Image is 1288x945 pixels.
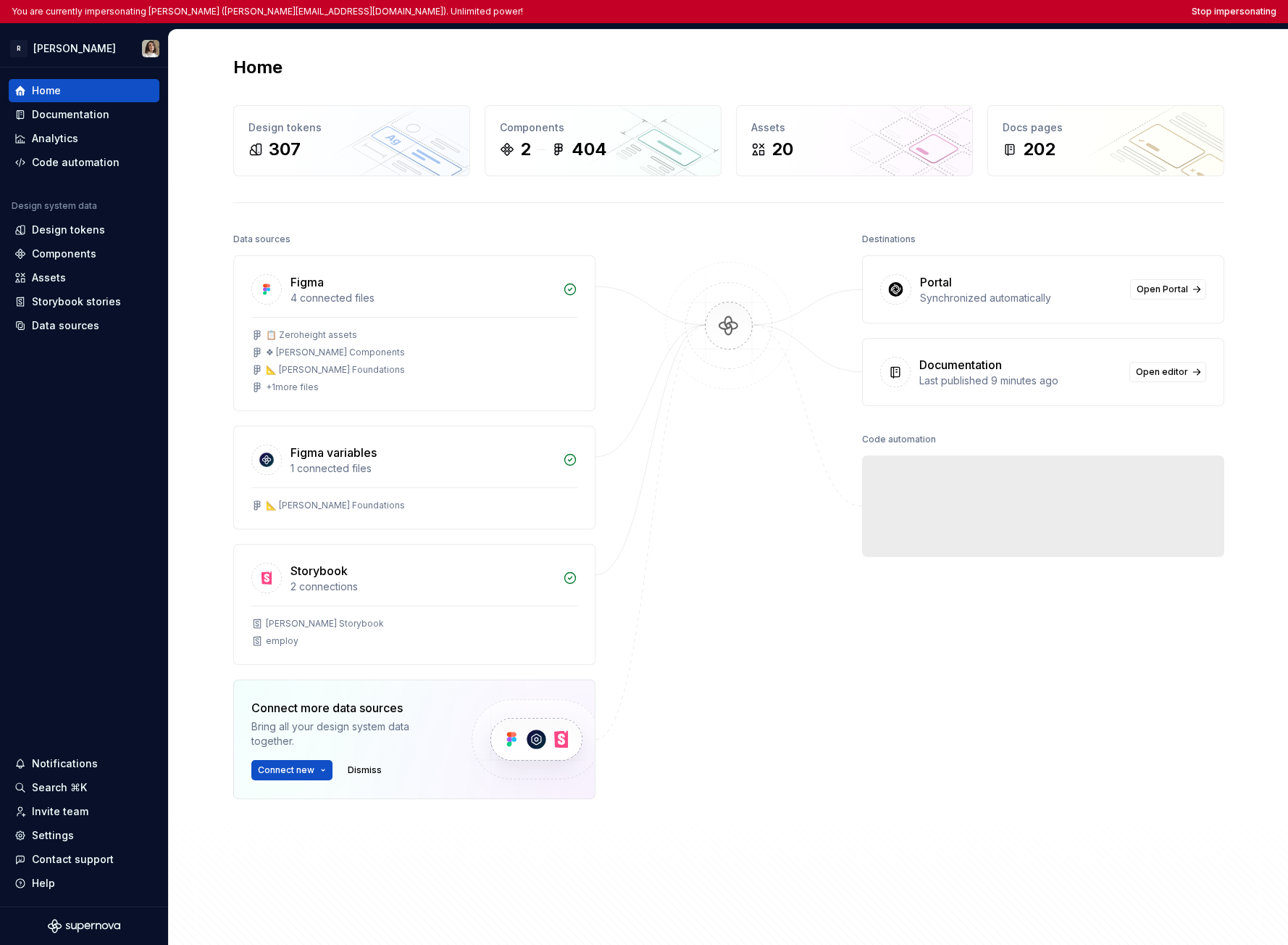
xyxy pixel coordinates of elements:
div: Data sources [32,318,99,333]
h2: Home [233,56,283,79]
div: Design tokens [248,120,455,135]
div: Figma variables [290,444,377,461]
button: Help [9,872,159,895]
a: Analytics [9,127,159,150]
div: employ [266,635,298,647]
div: ❖ [PERSON_NAME] Components [266,347,405,358]
p: You are currently impersonating [PERSON_NAME] ([PERSON_NAME][EMAIL_ADDRESS][DOMAIN_NAME]). Unlimi... [12,6,523,17]
img: Sandrina pereira [142,40,159,57]
a: Figma4 connected files📋 Zeroheight assets❖ [PERSON_NAME] Components📐 [PERSON_NAME] Foundations+1m... [233,255,595,411]
div: 1 connected files [290,461,554,476]
button: Contact support [9,848,159,871]
button: Connect new [251,760,333,780]
div: Search ⌘K [32,780,87,795]
div: Assets [32,271,66,285]
a: Data sources [9,314,159,337]
div: [PERSON_NAME] [33,41,116,56]
span: Connect new [258,764,314,776]
div: 📐 [PERSON_NAME] Foundations [266,364,405,376]
a: Code automation [9,151,159,174]
a: Storybook2 connections[PERSON_NAME] Storybookemploy [233,544,595,665]
a: Design tokens307 [233,105,470,176]
a: Design tokens [9,218,159,242]
button: Search ⌘K [9,776,159,799]
button: R[PERSON_NAME]Sandrina pereira [3,33,165,64]
div: Design tokens [32,223,105,237]
div: Components [32,247,96,261]
a: Components2404 [485,105,722,176]
a: Components [9,242,159,265]
span: Dismiss [348,764,382,776]
button: Dismiss [341,760,388,780]
div: Notifications [32,756,98,771]
div: Documentation [32,107,109,122]
a: Open editor [1129,362,1206,382]
div: 202 [1023,138,1055,161]
div: 📋 Zeroheight assets [266,329,357,341]
div: 4 connected files [290,291,554,305]
a: Storybook stories [9,290,159,313]
div: Storybook stories [32,294,121,309]
div: 404 [572,138,607,161]
a: Docs pages202 [987,105,1224,176]
div: [PERSON_NAME] Storybook [266,618,384,630]
div: Documentation [919,356,1002,374]
div: R [10,40,28,57]
div: 📐 [PERSON_NAME] Foundations [266,500,405,511]
div: Settings [32,828,74,843]
div: Code automation [862,429,936,450]
a: Home [9,79,159,102]
div: Data sources [233,229,290,249]
div: 2 [520,138,531,161]
div: 20 [771,138,793,161]
div: Design system data [12,200,97,212]
span: Open Portal [1137,284,1188,295]
button: Stop impersonating [1192,6,1276,17]
div: 307 [269,138,301,161]
a: Documentation [9,103,159,126]
div: Invite team [32,804,88,819]
a: Assets20 [736,105,973,176]
div: Analytics [32,131,78,146]
div: 2 connections [290,579,554,594]
a: Open Portal [1130,279,1206,300]
div: Synchronized automatically [920,291,1121,305]
span: Open editor [1136,366,1188,378]
a: Settings [9,824,159,847]
div: Help [32,876,55,891]
svg: Supernova Logo [48,919,120,933]
div: Portal [920,273,952,291]
div: Contact support [32,852,114,867]
a: Invite team [9,800,159,823]
div: Last published 9 minutes ago [919,374,1121,388]
button: Notifications [9,752,159,775]
a: Figma variables1 connected files📐 [PERSON_NAME] Foundations [233,426,595,529]
div: Connect more data sources [251,699,447,717]
div: Home [32,83,61,98]
div: Figma [290,273,324,291]
div: Docs pages [1003,120,1209,135]
div: Components [500,120,706,135]
div: + 1 more files [266,381,319,393]
div: Storybook [290,562,348,579]
div: Assets [751,120,958,135]
div: Bring all your design system data together. [251,719,447,748]
div: Code automation [32,155,120,170]
a: Assets [9,266,159,289]
div: Destinations [862,229,916,249]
